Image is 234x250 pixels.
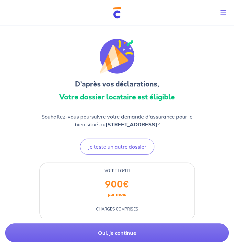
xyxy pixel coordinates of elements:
p: 900 € [105,179,129,190]
img: Cautioneo [113,7,121,18]
button: Toggle navigation [215,5,234,21]
p: CHARGES COMPRISES [96,206,138,212]
p: Souhaitez-vous poursuivre votre demande d'assurance pour le bien situé au ? [39,113,195,128]
div: VOTRE LOYER [40,168,195,174]
h3: Votre dossier locataire est éligible [39,92,195,102]
h3: D’après vos déclarations, [39,79,195,89]
strong: [STREET_ADDRESS] [106,121,157,128]
button: Oui, je continue [5,223,229,242]
p: par mois [108,190,126,199]
img: illu_congratulation.svg [100,39,135,74]
button: Je teste un autre dossier [80,139,154,155]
